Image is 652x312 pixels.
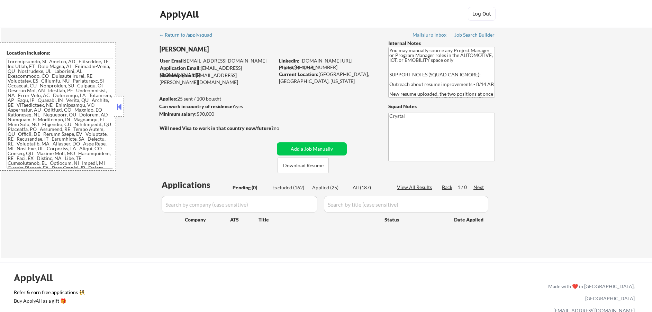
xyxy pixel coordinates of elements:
div: Mailslurp Inbox [413,32,447,37]
button: Download Resume [278,158,329,173]
div: [PERSON_NAME] [160,45,302,54]
div: ApplyAll [160,8,201,20]
strong: Will need Visa to work in that country now/future?: [160,125,275,131]
a: Refer & earn free applications 👯‍♀️ [14,290,404,297]
button: Add a Job Manually [277,142,347,155]
div: Made with ❤️ in [GEOGRAPHIC_DATA], [GEOGRAPHIC_DATA] [545,280,635,304]
a: ← Return to /applysquad [159,32,219,39]
div: Internal Notes [388,40,495,47]
div: [EMAIL_ADDRESS][DOMAIN_NAME] [160,57,274,64]
div: Title [259,216,378,223]
div: Applications [162,181,230,189]
a: Mailslurp Inbox [413,32,447,39]
a: [DOMAIN_NAME][URL][PERSON_NAME] [279,58,352,70]
div: ApplyAll [14,272,61,284]
strong: User Email: [160,58,185,64]
div: Status [384,213,444,226]
div: [PHONE_NUMBER] [279,64,377,71]
div: View All Results [397,184,434,191]
strong: Current Location: [279,71,318,77]
div: [EMAIL_ADDRESS][PERSON_NAME][DOMAIN_NAME] [160,72,274,85]
a: Job Search Builder [454,32,495,39]
a: Buy ApplyAll as a gift 🎁 [14,297,83,306]
button: Log Out [468,7,496,21]
strong: Can work in country of residence?: [159,103,236,109]
div: no [274,125,293,132]
strong: Mailslurp Email: [160,72,196,78]
div: Pending (0) [233,184,267,191]
div: Buy ApplyAll as a gift 🎁 [14,299,83,303]
div: yes [159,103,272,110]
strong: Phone: [279,64,295,70]
div: [GEOGRAPHIC_DATA], [GEOGRAPHIC_DATA], [US_STATE] [279,71,377,84]
div: Date Applied [454,216,485,223]
strong: Minimum salary: [159,111,197,117]
div: Next [473,184,485,191]
div: Applied (25) [312,184,347,191]
div: Excluded (162) [272,184,307,191]
div: Location Inclusions: [7,49,113,56]
div: 25 sent / 100 bought [159,95,274,102]
div: Company [185,216,230,223]
div: Back [442,184,453,191]
div: 1 / 0 [458,184,473,191]
div: Job Search Builder [454,32,495,37]
input: Search by title (case sensitive) [324,196,488,212]
div: Squad Notes [388,103,495,110]
div: ATS [230,216,259,223]
strong: Application Email: [160,65,201,71]
div: [EMAIL_ADDRESS][DOMAIN_NAME] [160,65,274,78]
div: All (187) [353,184,387,191]
div: $90,000 [159,111,274,117]
strong: Applies: [159,96,177,102]
div: ← Return to /applysquad [159,32,219,37]
strong: LinkedIn: [279,58,299,64]
input: Search by company (case sensitive) [162,196,317,212]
